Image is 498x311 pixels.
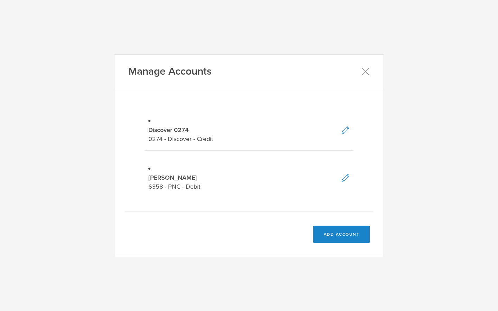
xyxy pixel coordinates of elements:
[148,134,350,143] p: 0274 - Discover - Credit
[148,125,350,134] h3: Discover 0274
[128,65,212,78] h1: Manage Accounts
[148,182,350,191] p: 6358 - PNC - Debit
[313,226,370,243] button: add account
[148,173,350,182] h3: [PERSON_NAME]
